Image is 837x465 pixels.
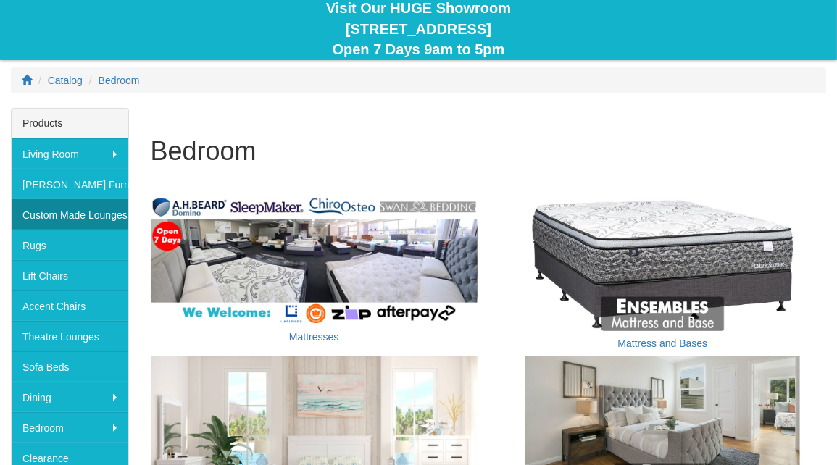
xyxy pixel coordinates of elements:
[151,137,827,166] h1: Bedroom
[12,351,128,382] a: Sofa Beds
[12,169,128,199] a: [PERSON_NAME] Furniture
[12,321,128,351] a: Theatre Lounges
[618,338,708,349] a: Mattress and Bases
[151,195,478,325] img: Mattresses
[12,109,128,138] div: Products
[12,199,128,230] a: Custom Made Lounges
[12,230,128,260] a: Rugs
[12,138,128,169] a: Living Room
[48,75,83,86] a: Catalog
[499,195,826,331] img: Mattress and Bases
[12,290,128,321] a: Accent Chairs
[289,331,338,343] a: Mattresses
[12,412,128,443] a: Bedroom
[99,75,140,86] a: Bedroom
[12,382,128,412] a: Dining
[12,260,128,290] a: Lift Chairs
